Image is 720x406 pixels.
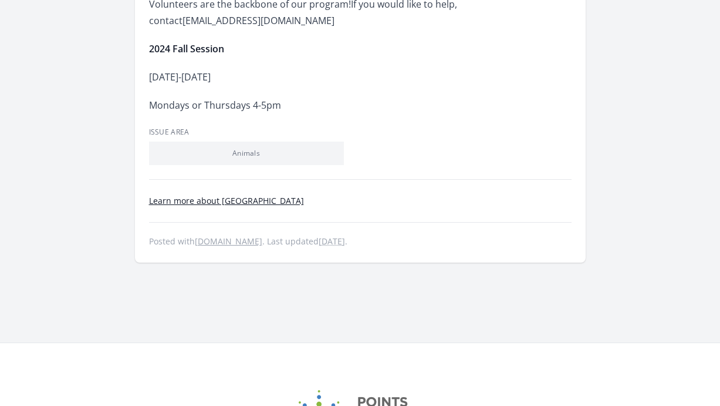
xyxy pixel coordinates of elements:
p: [DATE]-[DATE] [149,69,492,85]
a: [DOMAIN_NAME] [195,236,262,247]
strong: 2024 Fall Session [149,42,224,55]
li: Animals [149,142,344,165]
p: Mondays or Thursdays 4-5pm [149,97,492,113]
p: Posted with . Last updated . [149,237,572,246]
h3: Issue area [149,127,572,137]
a: Learn more about [GEOGRAPHIC_DATA] [149,195,304,206]
abbr: Tue, Sep 9, 2025 3:49 PM [319,236,345,247]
